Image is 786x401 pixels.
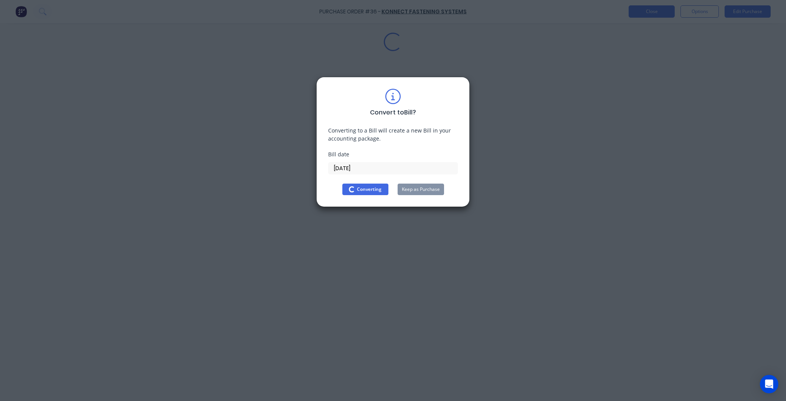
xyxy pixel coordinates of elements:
[370,108,416,117] div: Convert to Bill ?
[328,150,458,158] div: Bill date
[328,126,458,143] div: Converting to a Bill will create a new Bill in your accounting package.
[357,186,381,193] span: Converting
[760,375,778,393] div: Open Intercom Messenger
[342,184,388,195] button: Converting
[398,184,444,195] button: Keep as Purchase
